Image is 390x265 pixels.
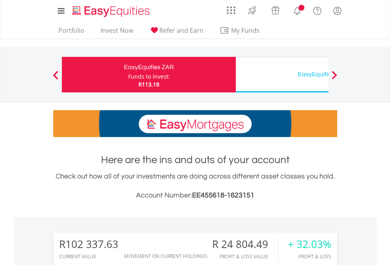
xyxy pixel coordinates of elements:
span: Refer and Earn [159,26,203,35]
a: Invest Now [97,26,136,39]
span: R113.18 [138,81,159,88]
div: + 32.03% [288,239,331,250]
h3: Account Number: [53,190,337,201]
div: Funds to invest: [128,73,170,81]
div: EasyEquities ZAR [67,62,231,73]
a: Refer and Earn [146,26,207,39]
a: Notifications [287,2,307,18]
span: My Funds [220,25,271,36]
div: Profit & Loss Value [212,254,278,259]
a: My Profile [327,2,347,19]
a: Home page [69,2,153,18]
div: R102 337.63 [59,239,118,250]
img: vouchers-v2.svg [269,4,282,17]
img: EasyMortage Promotion Banner [53,110,337,137]
img: EasyEquities_Logo.png [71,5,153,18]
button: Next [327,75,342,83]
a: AppsGrid [222,2,241,15]
div: CURRENT VALUE [59,254,118,259]
button: Previous [48,75,63,83]
h1: Here are the ins and outs of your account [53,153,337,167]
span: EE455618-1623151 [192,192,254,199]
div: Profit & Loss [288,254,331,259]
a: Vouchers [264,2,287,17]
div: R 24 804.49 [212,239,278,250]
a: FAQ's and Support [307,2,327,18]
a: Portfolio [55,26,88,39]
img: thrive-v2.svg [246,4,259,17]
div: Movement on Current Holdings: [124,254,208,259]
img: grid-menu-icon.svg [227,6,235,15]
div: Check out how all of your investments are doing across different asset classes you hold. [53,171,337,201]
